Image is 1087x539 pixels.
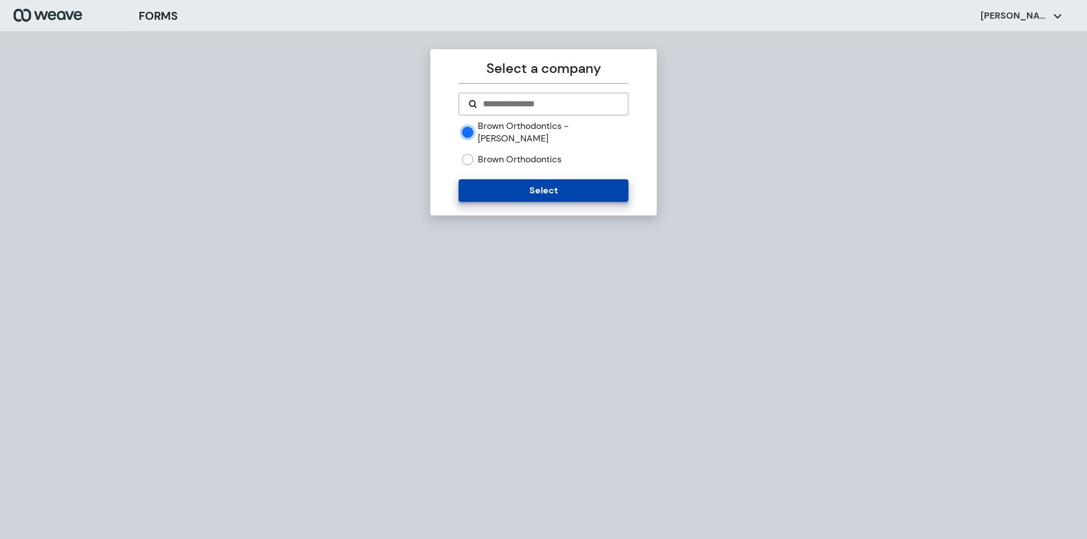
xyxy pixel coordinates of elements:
[482,97,618,111] input: Search
[459,179,628,202] button: Select
[139,7,178,24] h3: FORMS
[981,10,1049,22] p: [PERSON_NAME]
[459,58,628,79] p: Select a company
[478,153,562,166] label: Brown Orthodontics
[478,120,628,144] label: Brown Orthodontics - [PERSON_NAME]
